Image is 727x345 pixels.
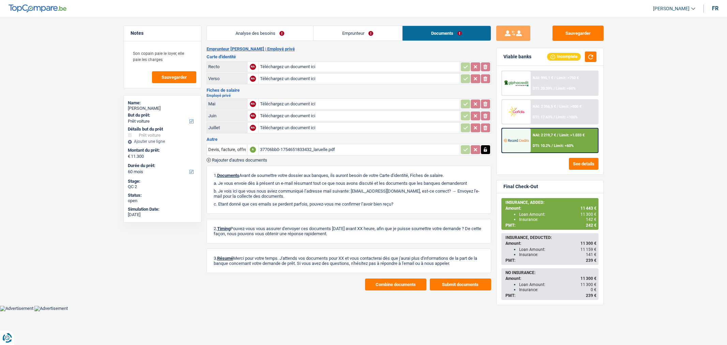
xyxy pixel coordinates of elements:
span: / [554,86,555,91]
span: 11 443 € [580,206,596,211]
p: 2. Pouvez-vous vous assurer d'envoyer ces documents [DATE] avant XX heure, afin que je puisse sou... [214,226,484,236]
div: fr [712,5,718,12]
div: Juillet [208,125,246,130]
div: NA [250,101,256,107]
span: Limit: <100% [556,115,578,119]
p: 1. Avant de soumettre votre dossier aux banques, ils auront besoin de votre Carte d'identité, Fic... [214,173,484,178]
div: INSURANCE, ADDED: [505,200,596,205]
div: Insurance: [519,217,596,222]
span: € [128,154,130,159]
span: Limit: >1.033 € [559,133,585,137]
span: 242 € [586,223,596,228]
p: c. Etant donné que ces emails se perdent parfois, pouvez-vous me confirmer l’avoir bien reçu? [214,201,484,207]
span: [PERSON_NAME] [653,6,690,12]
div: Amount: [505,206,596,211]
div: Loan Amount: [519,282,596,287]
span: / [554,115,555,119]
span: DTI: 10.2% [533,144,550,148]
div: NO INSURANCE: [505,270,596,275]
span: 141 € [586,252,596,257]
span: 11 300 € [580,282,596,287]
div: NA [250,64,256,70]
p: b. Je vois ici que vous nous aviez communiqué l’adresse mail suivante: [EMAIL_ADDRESS][DOMAIN_NA... [214,189,484,199]
span: / [551,144,553,148]
span: Limit: <60% [554,144,574,148]
div: Ajouter une ligne [128,139,197,144]
span: NAI: 2 219,7 € [533,133,556,137]
img: Record Credits [504,134,529,147]
img: AlphaCredit [504,79,529,87]
div: INSURANCE, DEDUCTED: [505,235,596,240]
div: Loan Amount: [519,212,596,217]
img: Advertisement [34,306,68,311]
div: Status: [128,193,197,198]
span: 0 € [591,287,596,292]
p: 3. Merci pour votre temps. J'attends vos documents pour XX et vous contacterai dès que j'aurai p... [214,256,484,266]
div: open [128,198,197,204]
h5: Notes [131,30,194,36]
label: But du prêt: [128,112,196,118]
span: 11 159 € [580,247,596,252]
span: Sauvegarder [162,75,187,79]
h2: Emprunteur [PERSON_NAME] | Employé privé [207,46,491,52]
span: Limit: >800 € [559,104,581,109]
span: 11 300 € [580,212,596,217]
div: QC 2 [128,184,197,190]
img: TopCompare Logo [9,4,66,13]
div: PMT: [505,223,596,228]
span: 142 € [586,217,596,222]
span: / [557,104,558,109]
span: 239 € [586,258,596,263]
div: PMT: [505,258,596,263]
div: NA [250,76,256,82]
div: [PERSON_NAME] [128,106,197,111]
button: Combine documents [365,279,426,290]
span: Rajouter d'autres documents [212,158,267,162]
div: Juin [208,113,246,118]
button: Submit documents [430,279,491,290]
span: Limit: <60% [556,86,576,91]
a: [PERSON_NAME] [648,3,695,14]
label: Montant du prêt: [128,148,196,153]
div: Insurance: [519,252,596,257]
div: NA [250,113,256,119]
a: Documents [403,26,491,41]
a: Analyse des besoins [207,26,313,41]
div: Incomplete [547,53,581,60]
span: / [557,133,558,137]
h2: Employé privé [207,94,491,97]
span: 11 300 € [580,276,596,281]
button: Rajouter d'autres documents [207,158,267,162]
h3: Autre [207,137,491,141]
div: Amount: [505,241,596,246]
span: NAI: 995,1 € [533,76,553,80]
div: Final Check-Out [503,184,538,190]
span: Timing [217,226,230,231]
h3: Carte d'identité [207,55,491,59]
label: Durée du prêt: [128,163,196,168]
span: NAI: 2 356,5 € [533,104,556,109]
span: / [554,76,556,80]
div: A [250,147,256,153]
div: PMT: [505,293,596,298]
div: Amount: [505,276,596,281]
p: a. Je vous envoie dès à présent un e-mail résumant tout ce que nous avons discuté et les doc... [214,181,484,186]
h3: Fiches de salaire [207,88,491,92]
div: [DATE] [128,212,197,217]
div: Recto [208,64,246,69]
span: DTI: 20.39% [533,86,552,91]
div: Loan Amount: [519,247,596,252]
div: Verso [208,76,246,81]
div: Viable banks [503,54,531,60]
button: Sauvegarder [152,71,196,83]
span: 11 300 € [580,241,596,246]
div: Insurance: [519,287,596,292]
span: 239 € [586,293,596,298]
button: Sauvegarder [552,26,604,41]
span: DTI: 17.63% [533,115,552,119]
span: Limit: >750 € [557,76,579,80]
button: See details [569,158,599,170]
div: Name: [128,100,197,106]
div: NA [250,125,256,131]
div: Détails but du prêt [128,126,197,132]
